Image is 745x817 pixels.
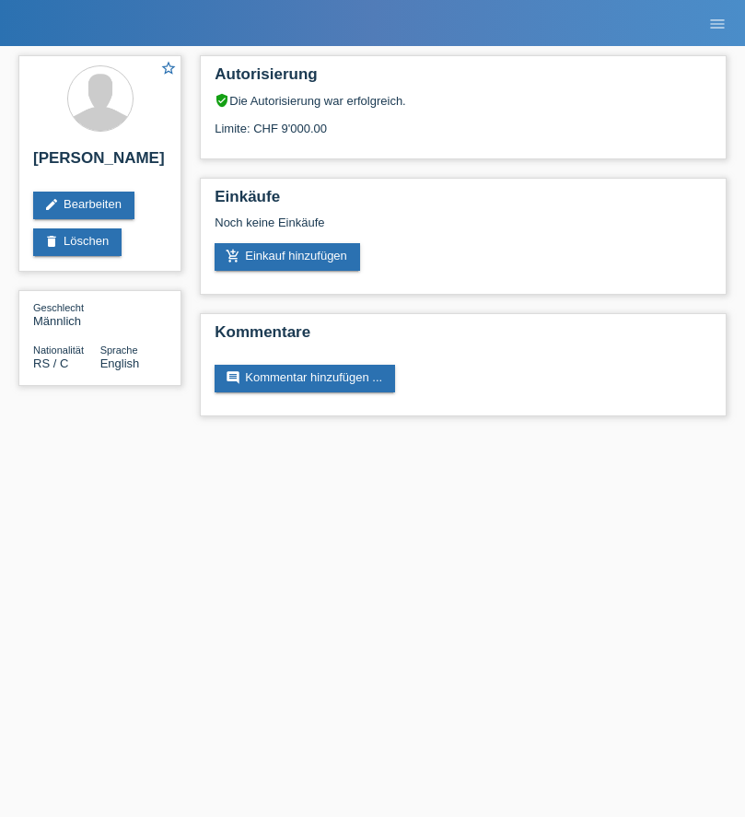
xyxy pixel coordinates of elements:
[160,60,177,76] i: star_border
[100,356,140,370] span: English
[215,93,229,108] i: verified_user
[226,370,240,385] i: comment
[33,344,84,356] span: Nationalität
[215,108,712,135] div: Limite: CHF 9'000.00
[44,234,59,249] i: delete
[215,188,712,216] h2: Einkäufe
[226,249,240,263] i: add_shopping_cart
[44,197,59,212] i: edit
[33,228,122,256] a: deleteLöschen
[215,243,360,271] a: add_shopping_cartEinkauf hinzufügen
[699,18,736,29] a: menu
[215,216,712,243] div: Noch keine Einkäufe
[215,65,712,93] h2: Autorisierung
[215,93,712,108] div: Die Autorisierung war erfolgreich.
[33,192,134,219] a: editBearbeiten
[215,365,395,392] a: commentKommentar hinzufügen ...
[708,15,727,33] i: menu
[215,323,712,351] h2: Kommentare
[33,302,84,313] span: Geschlecht
[100,344,138,356] span: Sprache
[33,300,100,328] div: Männlich
[33,356,68,370] span: Serbien / C / 15.06.1982
[33,149,167,177] h2: [PERSON_NAME]
[160,60,177,79] a: star_border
